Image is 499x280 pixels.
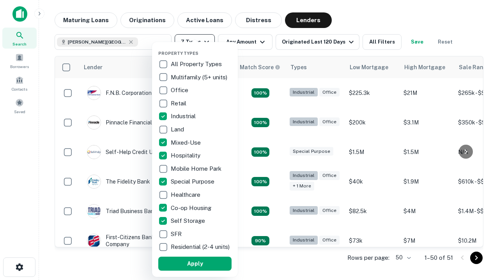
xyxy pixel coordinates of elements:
button: Apply [158,257,232,271]
span: Property Types [158,51,198,56]
p: Special Purpose [171,177,216,186]
p: Mobile Home Park [171,164,223,173]
p: Co-op Housing [171,203,213,213]
p: All Property Types [171,59,223,69]
p: Self Storage [171,216,207,226]
p: Healthcare [171,190,202,199]
p: Land [171,125,186,134]
p: Office [171,86,190,95]
p: Hospitality [171,151,202,160]
p: Retail [171,99,188,108]
p: Residential (2-4 units) [171,242,231,252]
p: Multifamily (5+ units) [171,73,229,82]
p: SFR [171,229,183,239]
iframe: Chat Widget [460,193,499,230]
p: Mixed-Use [171,138,202,147]
p: Industrial [171,112,197,121]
